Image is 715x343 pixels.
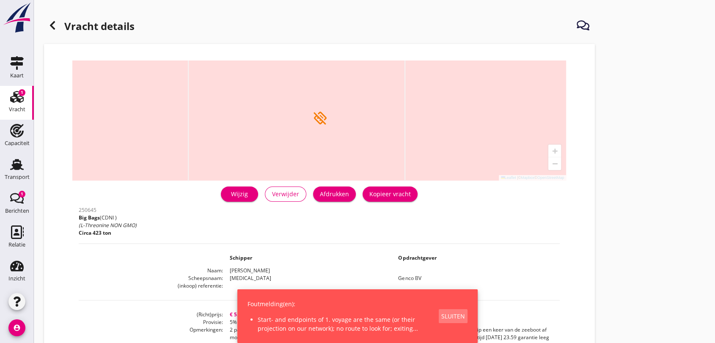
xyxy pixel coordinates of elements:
[517,176,518,180] span: |
[19,89,25,96] div: 1
[313,110,328,126] i: directions_off
[272,189,299,198] div: Verwijder
[441,312,465,321] div: Sluiten
[391,274,560,282] dd: Genco BV
[223,311,391,318] dd: € 5.000,00 /En bloc
[79,229,137,237] p: Circa 423 ton
[363,187,418,202] button: Kopieer vracht
[8,242,25,247] div: Relatie
[313,187,356,202] button: Afdrukken
[223,318,391,326] dd: 5%
[223,274,391,282] dd: [MEDICAL_DATA]
[320,189,349,198] div: Afdrukken
[439,309,467,323] button: Sluiten
[258,315,421,333] li: Start- and endpoints of 1. voyage are the same (or their projection on our network); no route to ...
[79,282,223,290] dt: (inkoop) referentie
[221,187,258,202] a: Wijzig
[223,267,560,274] dd: [PERSON_NAME]
[499,175,566,181] div: © ©
[391,254,560,262] dd: Opdrachtgever
[548,157,561,170] a: Zoom out
[265,187,306,202] button: Verwijder
[79,214,137,222] p: (CDNI )
[9,107,25,112] div: Vracht
[247,299,421,308] p: Foutmelding(en):
[537,176,564,180] a: OpenStreetMap
[19,191,25,198] div: 1
[5,208,29,214] div: Berichten
[369,189,411,198] div: Kopieer vracht
[79,206,96,214] span: 250645
[5,174,30,180] div: Transport
[223,254,391,262] dd: Schipper
[228,189,251,198] div: Wijzig
[79,274,223,282] dt: Scheepsnaam
[79,326,223,341] dt: Opmerkingen
[8,276,25,281] div: Inzicht
[552,158,558,169] span: −
[223,326,391,341] dd: 2 partijen. het kan zijn dat het schip een keer van de zeeboot af moet. gecombineerde laad en los...
[79,214,100,221] span: Big Bags
[79,318,223,326] dt: Provisie
[521,176,534,180] a: Mapbox
[552,145,558,156] span: +
[501,176,516,180] a: Leaflet
[79,222,137,229] span: (L-Threonine NON GMO)
[5,140,30,146] div: Capaciteit
[44,17,135,37] h1: Vracht details
[10,73,24,78] div: Kaart
[79,311,223,318] dt: (Richt)prijs
[2,2,32,33] img: logo-small.a267ee39.svg
[79,267,223,274] dt: Naam
[8,319,25,336] i: account_circle
[548,145,561,157] a: Zoom in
